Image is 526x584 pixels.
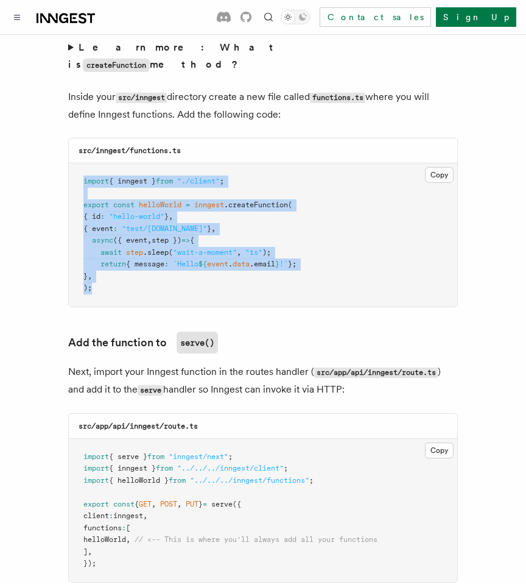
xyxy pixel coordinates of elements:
span: "hello-world" [109,212,164,221]
span: await [100,248,122,257]
span: .createFunction [224,201,288,209]
button: Toggle dark mode [281,10,310,24]
code: createFunction [83,59,150,72]
button: Toggle navigation [10,10,24,24]
span: } [275,260,279,268]
span: const [113,500,135,508]
span: { [190,236,194,244]
span: data [233,260,250,268]
span: , [152,500,156,508]
a: Add the function toserve() [68,332,218,354]
span: => [181,236,190,244]
span: ); [262,248,271,257]
span: = [203,500,207,508]
span: { inngest } [109,464,156,472]
span: return [100,260,126,268]
span: const [113,201,135,209]
summary: Learn more: What iscreateFunctionmethod? [68,39,458,74]
a: Sign Up [436,7,516,27]
span: : [122,524,126,532]
span: , [88,547,92,556]
span: ({ [233,500,241,508]
span: export [83,500,109,508]
button: Copy [425,443,454,458]
span: from [169,476,186,485]
span: : [100,212,105,221]
span: helloWorld [83,535,126,544]
span: "inngest/next" [169,452,228,461]
span: , [177,500,181,508]
span: ; [284,464,288,472]
span: .sleep [143,248,169,257]
span: import [83,464,109,472]
span: ( [169,248,173,257]
span: "wait-a-moment" [173,248,237,257]
span: inngest [194,201,224,209]
span: GET [139,500,152,508]
span: event [207,260,228,268]
span: , [126,535,130,544]
span: , [147,236,152,244]
span: ${ [198,260,207,268]
span: } [164,212,169,221]
span: { event [83,224,113,233]
span: ; [228,452,233,461]
span: POST [160,500,177,508]
span: step }) [152,236,181,244]
span: `Hello [173,260,198,268]
span: . [228,260,233,268]
span: from [156,177,173,185]
button: Copy [425,167,454,183]
code: src/app/api/inngest/route.ts [79,422,198,430]
span: = [186,201,190,209]
span: } [198,500,203,508]
a: Contact sales [320,7,431,27]
code: functions.ts [310,93,365,103]
span: , [88,272,92,280]
span: { id [83,212,100,221]
span: ({ event [113,236,147,244]
span: [ [126,524,130,532]
span: { inngest } [109,177,156,185]
span: functions [83,524,122,532]
code: serve [138,385,163,396]
span: "../../../inngest/functions" [190,476,309,485]
span: serve [211,500,233,508]
span: client [83,511,109,520]
span: , [169,212,173,221]
span: .email [250,260,275,268]
span: async [92,236,113,244]
span: : [109,511,113,520]
span: "1s" [245,248,262,257]
span: { message [126,260,164,268]
span: }; [288,260,296,268]
span: // <-- This is where you'll always add all your functions [135,535,377,544]
span: !` [279,260,288,268]
span: ); [83,283,92,292]
span: from [147,452,164,461]
span: "../../../inngest/client" [177,464,284,472]
span: { serve } [109,452,147,461]
span: { helloWorld } [109,476,169,485]
span: ( [288,201,292,209]
span: : [113,224,117,233]
span: } [83,272,88,280]
p: Next, import your Inngest function in the routes handler ( ) and add it to the handler so Inngest... [68,363,458,399]
code: src/inngest [116,93,167,103]
p: Inside your directory create a new file called where you will define Inngest functions. Add the f... [68,88,458,123]
span: inngest [113,511,143,520]
code: serve() [177,332,218,354]
code: src/app/api/inngest/route.ts [314,368,438,378]
span: : [164,260,169,268]
span: helloWorld [139,201,181,209]
span: "./client" [177,177,220,185]
span: step [126,248,143,257]
span: }); [83,559,96,568]
strong: Learn more: What is method? [68,41,278,70]
span: "test/[DOMAIN_NAME]" [122,224,207,233]
code: src/inngest/functions.ts [79,146,181,155]
span: export [83,201,109,209]
span: import [83,177,109,185]
span: { [135,500,139,508]
span: , [237,248,241,257]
